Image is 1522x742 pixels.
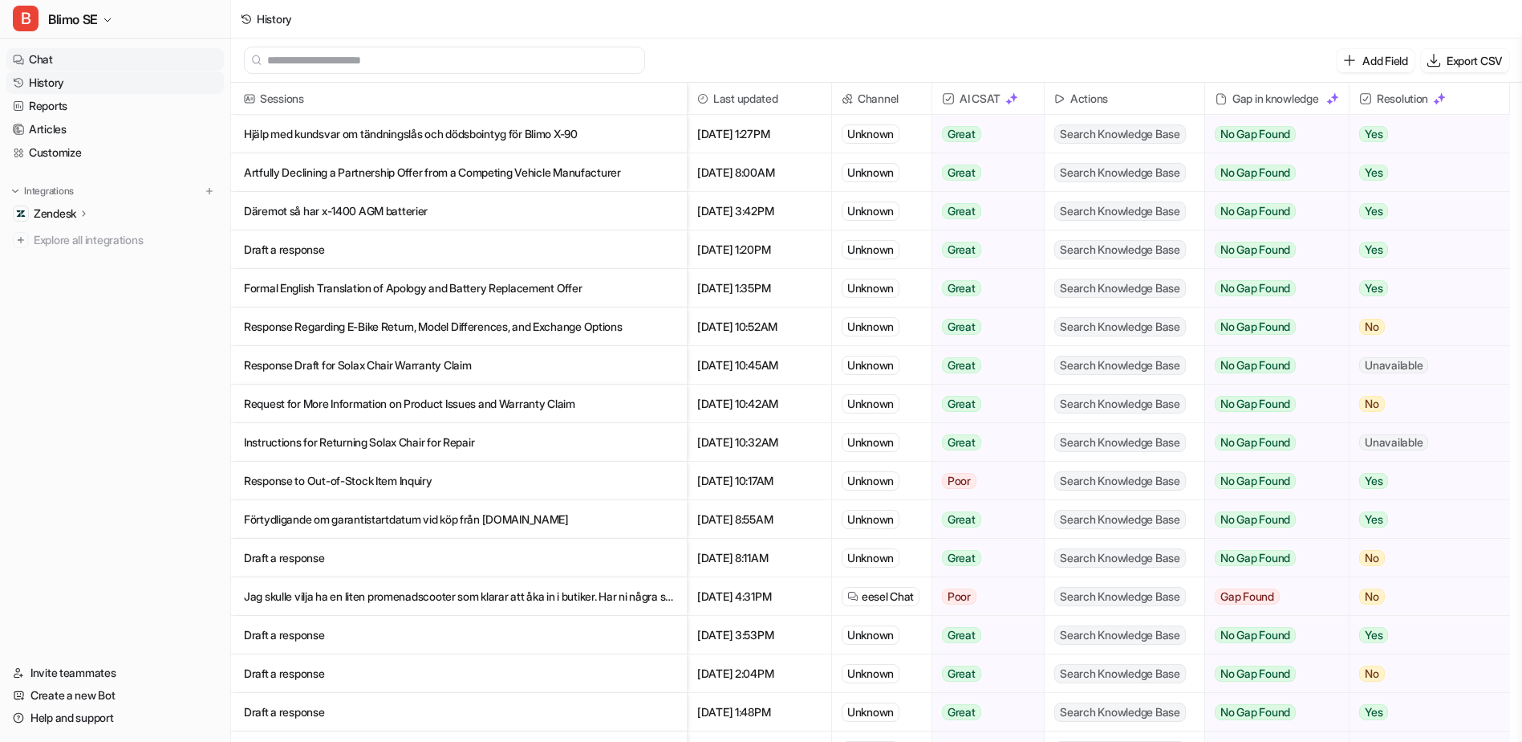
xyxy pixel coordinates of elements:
a: Explore all integrations [6,229,224,251]
span: [DATE] 1:35PM [694,269,825,308]
span: [DATE] 8:00AM [694,153,825,192]
span: Search Knowledge Base [1054,703,1186,722]
span: No Gap Found [1215,242,1296,258]
button: Great [932,308,1034,346]
button: No Gap Found [1205,462,1337,500]
span: Great [942,203,981,219]
span: Search Knowledge Base [1054,510,1186,529]
span: Channel [838,83,925,115]
p: Integrations [24,185,74,198]
span: Search Knowledge Base [1054,626,1186,645]
span: Great [942,550,981,566]
button: Great [932,385,1034,423]
span: Yes [1359,280,1388,296]
div: Unknown [842,664,899,683]
div: Unknown [842,471,899,491]
button: Gap Found [1205,577,1337,616]
span: Resolution [1356,83,1503,115]
a: Customize [6,141,224,164]
span: No Gap Found [1215,666,1296,682]
p: Däremot så har x-1400 AGM batterier [244,192,674,230]
span: eesel Chat [862,589,914,605]
button: Yes [1350,269,1496,308]
span: No Gap Found [1215,396,1296,412]
span: Great [942,396,981,412]
img: eeselChat [847,591,858,602]
span: Search Knowledge Base [1054,587,1186,606]
span: Great [942,434,981,450]
span: No Gap Found [1215,126,1296,142]
img: expand menu [10,185,21,197]
span: [DATE] 3:53PM [694,616,825,654]
button: No Gap Found [1205,423,1337,462]
span: Yes [1359,165,1388,181]
button: No Gap Found [1205,153,1337,192]
span: Great [942,627,981,643]
span: Great [942,242,981,258]
a: Chat [6,48,224,71]
span: [DATE] 8:11AM [694,539,825,577]
span: [DATE] 8:55AM [694,500,825,539]
span: Great [942,126,981,142]
span: Explore all integrations [34,227,217,253]
span: Blimo SE [48,8,98,31]
button: Great [932,693,1034,732]
span: Search Knowledge Base [1054,124,1186,144]
span: No [1359,319,1385,335]
span: Gap Found [1215,589,1280,605]
a: eesel Chat [847,589,914,605]
span: Yes [1359,704,1388,720]
span: Search Knowledge Base [1054,317,1186,336]
button: No Gap Found [1205,269,1337,308]
div: Unknown [842,202,899,221]
p: Hjälp med kundsvar om tändningslås och dödsbointyg för Blimo X-90 [244,115,674,153]
p: Zendesk [34,206,76,222]
span: Poor [942,589,976,605]
p: Instructions for Returning Solax Chair for Repair [244,423,674,462]
span: [DATE] 10:42AM [694,385,825,423]
p: Förtydligande om garantistartdatum vid köp från [DOMAIN_NAME] [244,500,674,539]
span: Yes [1359,627,1388,643]
span: Search Knowledge Base [1054,664,1186,683]
span: [DATE] 2:04PM [694,654,825,693]
span: Sessions [237,83,680,115]
p: Draft a response [244,693,674,732]
div: Unknown [842,356,899,375]
button: Great [932,539,1034,577]
button: Great [932,423,1034,462]
span: No Gap Found [1215,357,1296,373]
span: No Gap Found [1215,627,1296,643]
span: [DATE] 1:20PM [694,230,825,269]
div: Unknown [842,163,899,182]
span: No Gap Found [1215,203,1296,219]
p: Export CSV [1447,52,1503,69]
span: Search Knowledge Base [1054,279,1186,298]
button: Great [932,346,1034,385]
button: Great [932,192,1034,230]
span: [DATE] 10:17AM [694,462,825,500]
img: menu_add.svg [204,185,215,197]
span: No [1359,589,1385,605]
a: Invite teammates [6,662,224,684]
button: No [1350,308,1496,346]
button: No [1350,577,1496,616]
button: Yes [1350,462,1496,500]
button: Poor [932,577,1034,616]
div: Gap in knowledge [1212,83,1342,115]
button: Export CSV [1421,49,1509,72]
div: History [257,10,292,27]
button: Integrations [6,183,79,199]
div: Unknown [842,317,899,336]
div: Unknown [842,279,899,298]
span: Yes [1359,203,1388,219]
button: Yes [1350,153,1496,192]
span: Last updated [694,83,825,115]
span: [DATE] 3:42PM [694,192,825,230]
button: No Gap Found [1205,308,1337,346]
span: Search Knowledge Base [1054,433,1186,452]
button: No Gap Found [1205,346,1337,385]
button: Yes [1350,616,1496,654]
button: No Gap Found [1205,539,1337,577]
p: Response Draft for Solax Chair Warranty Claim [244,346,674,385]
button: Poor [932,462,1034,500]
